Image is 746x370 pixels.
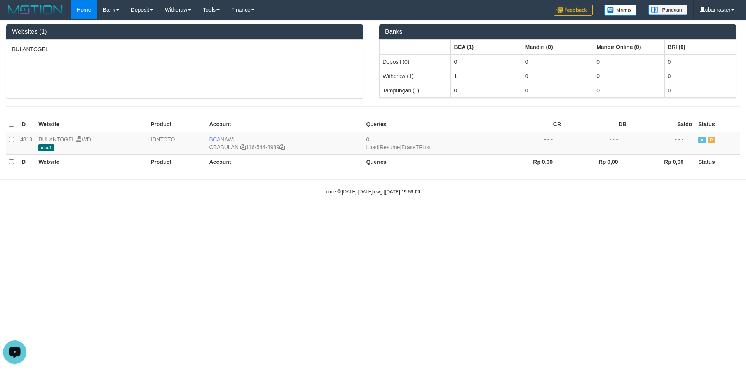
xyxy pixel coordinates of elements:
[209,136,221,142] span: BCA
[664,54,736,69] td: 0
[206,117,363,132] th: Account
[451,69,522,83] td: 1
[206,132,363,155] td: NAWI 116-544-8989
[17,117,35,132] th: ID
[380,69,451,83] td: Withdraw (1)
[630,117,695,132] th: Saldo
[698,137,706,143] span: Active
[664,69,736,83] td: 0
[35,154,148,169] th: Website
[401,144,431,150] a: EraseTFList
[385,189,420,195] strong: [DATE] 19:59:09
[522,69,593,83] td: 0
[148,154,206,169] th: Product
[499,132,564,155] td: - - -
[522,83,593,97] td: 0
[522,40,593,54] th: Group: activate to sort column ascending
[695,117,740,132] th: Status
[564,132,629,155] td: - - -
[451,54,522,69] td: 0
[363,154,498,169] th: Queries
[366,136,369,142] span: 0
[499,154,564,169] th: Rp 0,00
[630,132,695,155] td: - - -
[708,137,715,143] span: Paused
[451,83,522,97] td: 0
[366,144,378,150] a: Load
[380,54,451,69] td: Deposit (0)
[564,154,629,169] th: Rp 0,00
[522,54,593,69] td: 0
[148,132,206,155] td: IDNTOTO
[206,154,363,169] th: Account
[209,144,239,150] a: CBABULAN
[554,5,593,16] img: Feedback.jpg
[12,28,357,35] h3: Websites (1)
[564,117,629,132] th: DB
[648,5,687,15] img: panduan.png
[385,28,730,35] h3: Banks
[363,117,498,132] th: Queries
[664,83,736,97] td: 0
[240,144,246,150] a: Copy CBABULAN to clipboard
[38,144,54,151] span: cba-1
[326,189,420,195] small: code © [DATE]-[DATE] dwg |
[279,144,285,150] a: Copy 1165448989 to clipboard
[604,5,637,16] img: Button%20Memo.svg
[593,40,664,54] th: Group: activate to sort column ascending
[380,83,451,97] td: Tampungan (0)
[630,154,695,169] th: Rp 0,00
[593,69,664,83] td: 0
[148,117,206,132] th: Product
[6,4,65,16] img: MOTION_logo.png
[17,132,35,155] td: 4813
[380,40,451,54] th: Group: activate to sort column ascending
[593,83,664,97] td: 0
[499,117,564,132] th: CR
[35,132,148,155] td: WD
[695,154,740,169] th: Status
[451,40,522,54] th: Group: activate to sort column ascending
[593,54,664,69] td: 0
[17,154,35,169] th: ID
[38,136,75,142] a: BULANTOGEL
[664,40,736,54] th: Group: activate to sort column ascending
[366,136,431,150] span: | |
[35,117,148,132] th: Website
[3,3,26,26] button: Open LiveChat chat widget
[12,45,357,53] p: BULANTOGEL
[380,144,400,150] a: Resume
